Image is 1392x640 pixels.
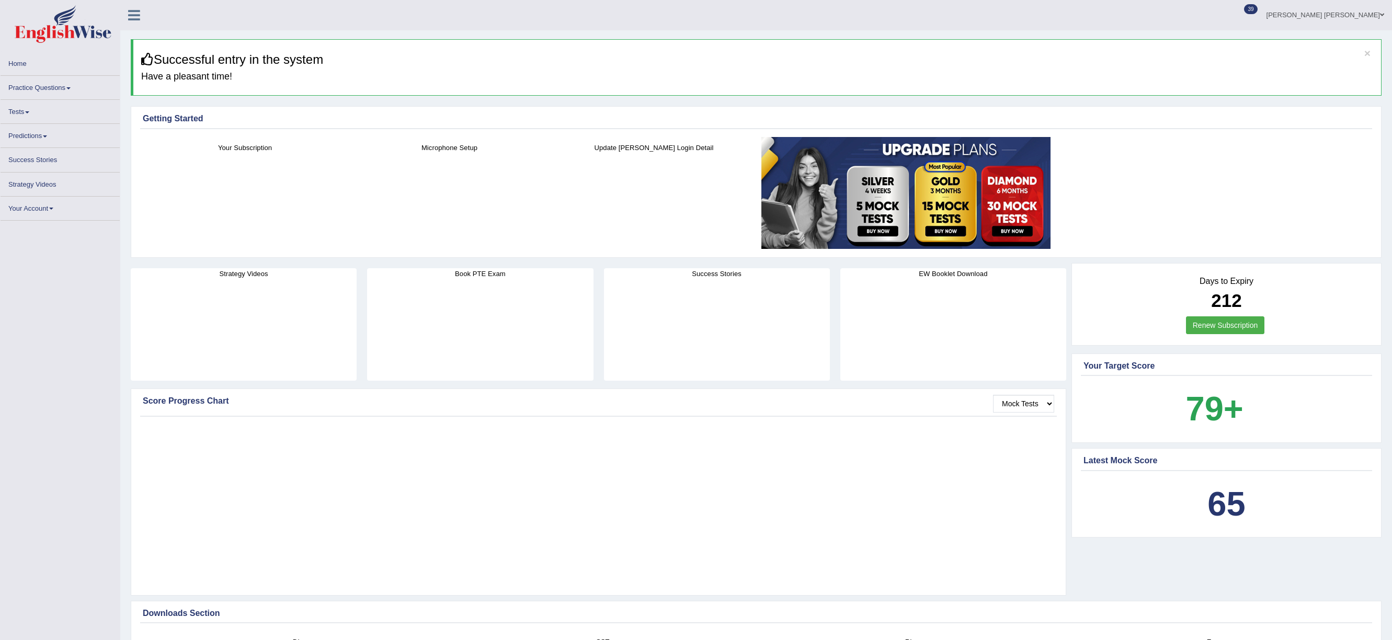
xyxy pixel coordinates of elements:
a: Renew Subscription [1186,316,1265,334]
a: Strategy Videos [1,173,120,193]
a: Success Stories [1,148,120,168]
a: Your Account [1,197,120,217]
button: × [1364,48,1371,59]
img: small5.jpg [761,137,1051,249]
div: Your Target Score [1083,360,1370,372]
h4: EW Booklet Download [840,268,1066,279]
a: Home [1,52,120,72]
h4: Days to Expiry [1083,277,1370,286]
div: Latest Mock Score [1083,454,1370,467]
h4: Update [PERSON_NAME] Login Detail [557,142,751,153]
h4: Success Stories [604,268,830,279]
h4: Book PTE Exam [367,268,593,279]
h3: Successful entry in the system [141,53,1373,66]
a: Practice Questions [1,76,120,96]
h4: Microphone Setup [352,142,546,153]
h4: Have a pleasant time! [141,72,1373,82]
a: Predictions [1,124,120,144]
span: 39 [1244,4,1257,14]
div: Getting Started [143,112,1370,125]
b: 65 [1207,485,1245,523]
div: Score Progress Chart [143,395,1054,407]
b: 212 [1211,290,1241,311]
div: Downloads Section [143,607,1370,620]
h4: Your Subscription [148,142,342,153]
b: 79+ [1186,390,1243,428]
h4: Strategy Videos [131,268,357,279]
a: Tests [1,100,120,120]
